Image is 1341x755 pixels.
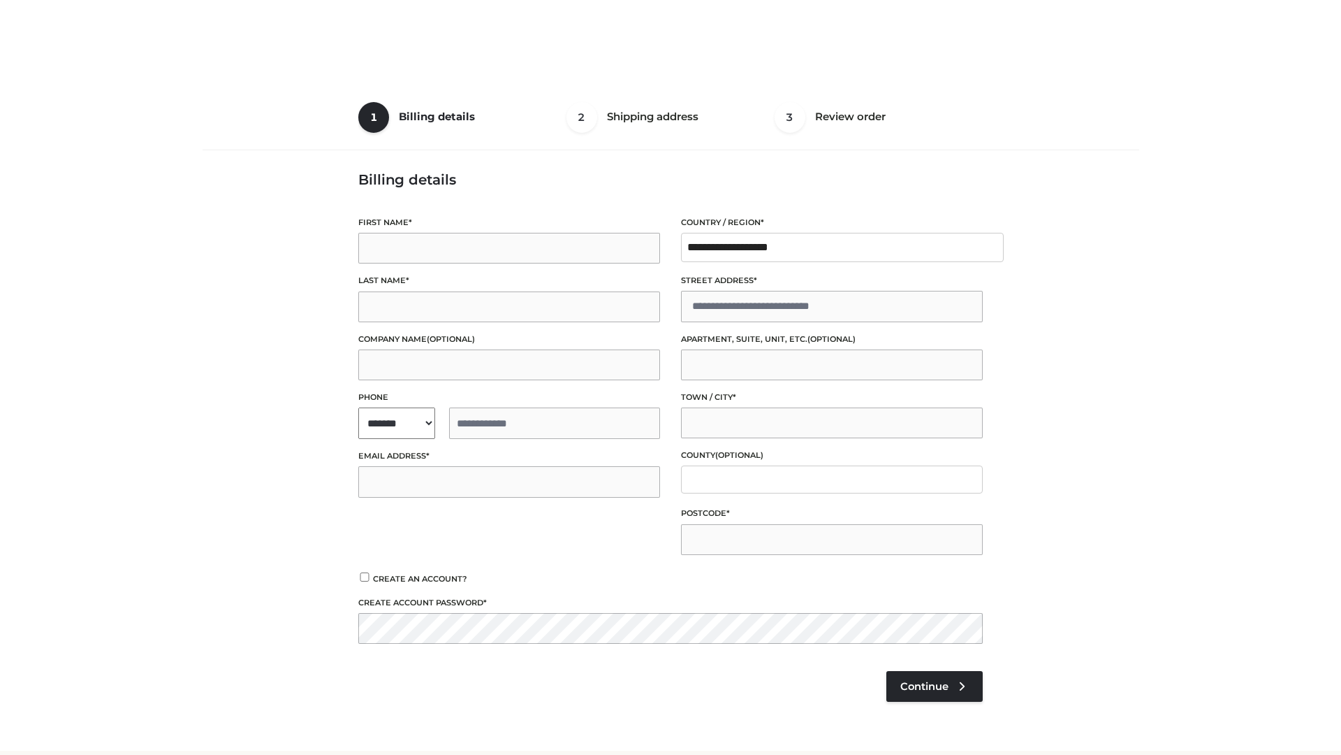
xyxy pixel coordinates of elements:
label: Postcode [681,507,983,520]
label: Create account password [358,596,983,610]
label: Country / Region [681,216,983,229]
a: Continue [886,671,983,702]
label: Last name [358,274,660,287]
span: Continue [900,680,948,693]
label: Email address [358,450,660,463]
label: Company name [358,333,660,346]
input: Create an account? [358,573,371,582]
label: County [681,449,983,462]
span: 3 [775,102,805,133]
span: 1 [358,102,389,133]
span: (optional) [427,334,475,344]
span: (optional) [715,450,763,460]
label: First name [358,216,660,229]
span: (optional) [807,334,856,344]
span: 2 [566,102,597,133]
span: Billing details [399,110,475,123]
label: Phone [358,391,660,404]
label: Apartment, suite, unit, etc. [681,333,983,346]
span: Shipping address [607,110,698,123]
h3: Billing details [358,171,983,188]
span: Review order [815,110,886,123]
span: Create an account? [373,574,467,584]
label: Street address [681,274,983,287]
label: Town / City [681,391,983,404]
